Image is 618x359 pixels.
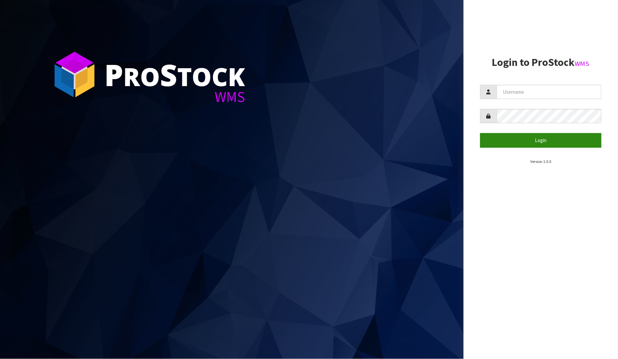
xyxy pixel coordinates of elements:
[480,133,602,147] button: Login
[497,85,602,99] input: Username
[50,50,99,99] img: ProStock Cube
[104,89,245,104] div: WMS
[104,60,245,89] div: ro tock
[530,159,551,164] small: Version 1.0.0
[575,59,590,68] small: WMS
[480,57,602,68] h2: Login to ProStock
[104,54,123,95] span: P
[160,54,177,95] span: S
